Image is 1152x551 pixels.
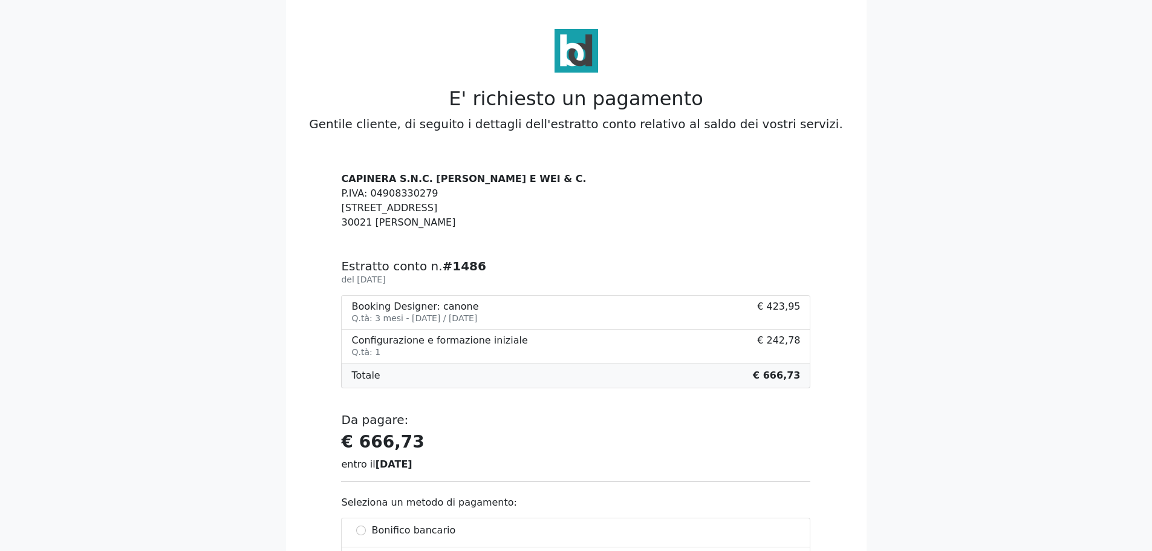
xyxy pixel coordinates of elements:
[351,334,527,346] div: Configurazione e formazione iniziale
[376,458,412,470] strong: [DATE]
[351,301,478,312] div: Booking Designer: canone
[341,412,810,427] h5: Da pagare:
[443,259,486,273] b: #1486
[372,523,456,538] span: Bonifico bancario
[293,115,859,133] p: Gentile cliente, di seguito i dettagli dell'estratto conto relativo al saldo dei vostri servizi.
[341,172,810,230] address: P.IVA: 04908330279 [STREET_ADDRESS] 30021 [PERSON_NAME]
[341,173,586,184] strong: CAPINERA S.N.C. [PERSON_NAME] E WEI & C.
[341,432,424,452] strong: € 666,73
[341,275,385,284] small: del [DATE]
[341,457,810,472] div: entro il
[351,368,380,383] span: Totale
[351,347,380,357] small: Q.tà: 1
[341,259,810,273] h5: Estratto conto n.
[757,301,800,324] span: € 423,95
[351,313,477,323] small: Q.tà: 3 mesi - [DATE] / [DATE]
[757,334,800,358] span: € 242,78
[753,370,800,381] b: € 666,73
[341,497,810,508] h6: Seleziona un metodo di pagamento:
[293,87,859,110] h2: E' richiesto un pagamento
